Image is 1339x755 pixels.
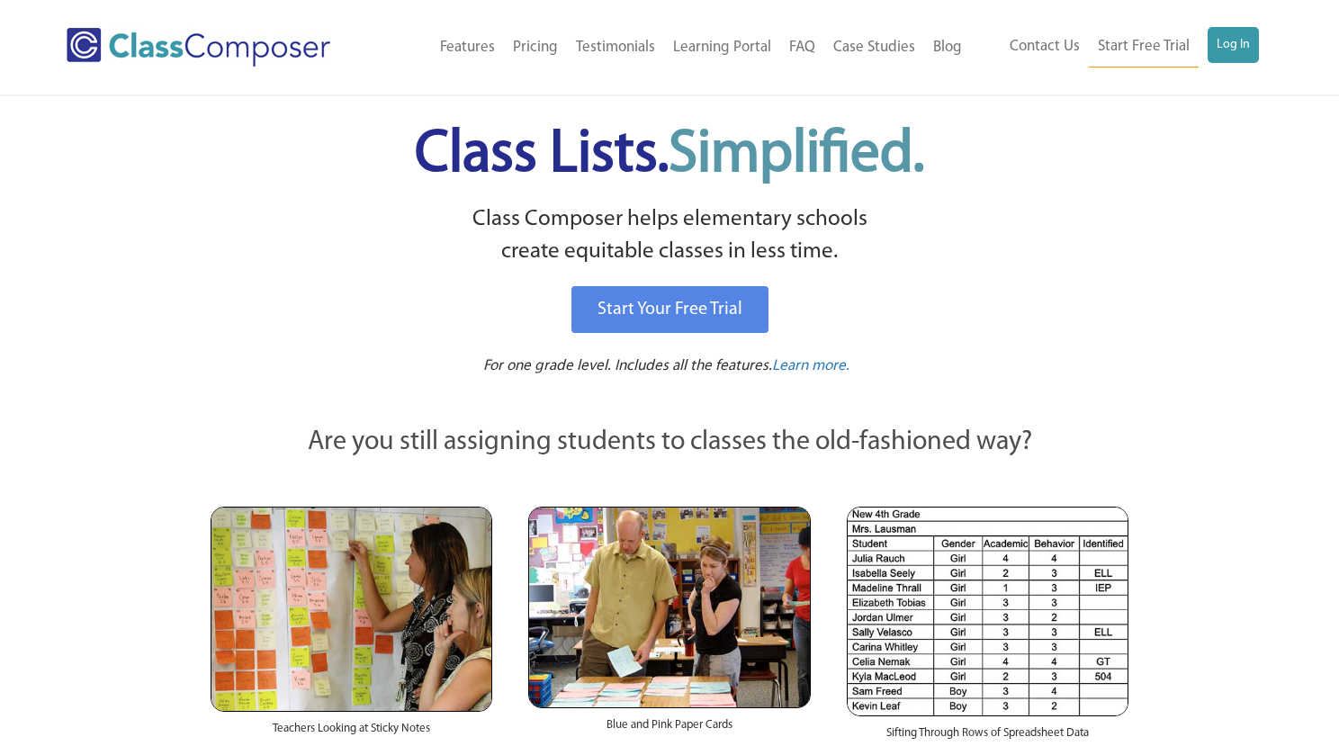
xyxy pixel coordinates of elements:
img: Teachers Looking at Sticky Notes [211,507,492,712]
p: Are you still assigning students to classes the old-fashioned way? [211,423,1128,463]
a: Learning Portal [664,28,780,67]
div: Blue and Pink Paper Cards [528,708,810,751]
a: Pricing [504,28,567,67]
nav: Header Menu [382,28,971,67]
a: Case Studies [824,28,924,67]
nav: Header Menu [971,27,1259,67]
a: FAQ [780,28,824,67]
span: Learn more. [772,358,849,373]
img: Spreadsheets [847,507,1128,716]
a: Learn more. [772,355,849,378]
a: Log In [1208,27,1259,63]
span: Class Lists. [415,126,924,184]
img: Class Composer [67,28,330,67]
a: Blog [924,28,971,67]
img: Blue and Pink Paper Cards [528,507,810,707]
a: Features [431,28,504,67]
a: Start Your Free Trial [571,286,768,333]
span: Simplified. [669,126,924,184]
a: Contact Us [1001,27,1089,67]
span: For one grade level. Includes all the features. [483,358,772,373]
span: Start Your Free Trial [598,301,742,319]
a: Testimonials [567,28,664,67]
div: Teachers Looking at Sticky Notes [211,712,492,755]
a: Start Free Trial [1089,27,1199,67]
p: Class Composer helps elementary schools create equitable classes in less time. [208,203,1131,269]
